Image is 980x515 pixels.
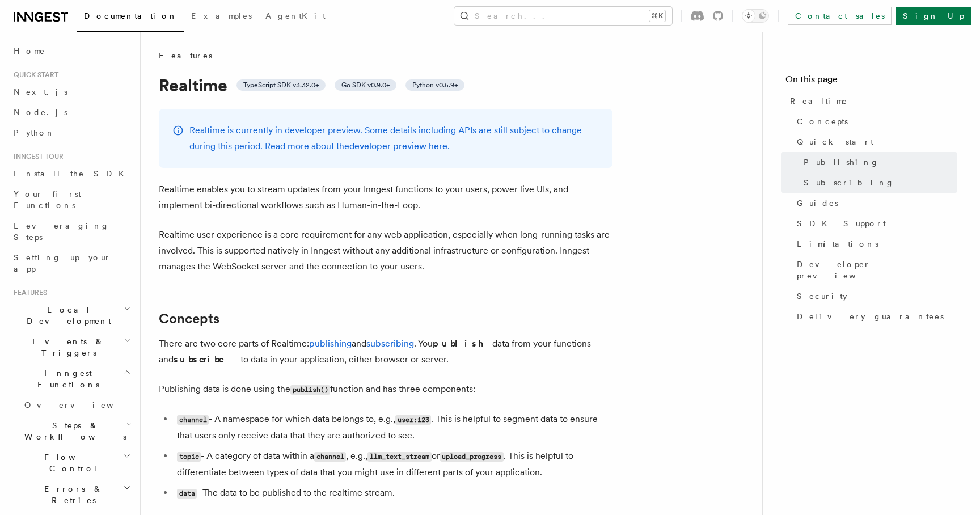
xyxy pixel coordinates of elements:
[9,152,64,161] span: Inngest tour
[159,381,612,398] p: Publishing data is done using the function and has three components:
[20,395,133,415] a: Overview
[20,451,123,474] span: Flow Control
[9,331,133,363] button: Events & Triggers
[290,385,330,395] code: publish()
[259,3,332,31] a: AgentKit
[14,45,45,57] span: Home
[804,177,894,188] span: Subscribing
[14,108,67,117] span: Node.js
[797,311,944,322] span: Delivery guarantees
[9,299,133,331] button: Local Development
[649,10,665,22] kbd: ⌘K
[159,227,612,275] p: Realtime user experience is a core requirement for any web application, especially when long-runn...
[797,136,873,147] span: Quick start
[454,7,672,25] button: Search...⌘K
[84,11,178,20] span: Documentation
[174,354,240,365] strong: subscribe
[14,87,67,96] span: Next.js
[9,184,133,216] a: Your first Functions
[788,7,892,25] a: Contact sales
[797,238,878,250] span: Limitations
[20,483,123,506] span: Errors & Retries
[797,218,886,229] span: SDK Support
[159,311,219,327] a: Concepts
[20,447,133,479] button: Flow Control
[14,221,109,242] span: Leveraging Steps
[159,336,612,368] p: There are two core parts of Realtime: and . You data from your functions and to data in your appl...
[9,123,133,143] a: Python
[177,452,201,462] code: topic
[177,489,197,499] code: data
[177,415,209,425] code: channel
[174,485,612,501] li: - The data to be published to the realtime stream.
[9,163,133,184] a: Install the SDK
[243,81,319,90] span: TypeScript SDK v3.32.0+
[9,247,133,279] a: Setting up your app
[265,11,326,20] span: AgentKit
[20,479,133,510] button: Errors & Retries
[174,448,612,480] li: - A category of data within a , e.g., or . This is helpful to differentiate between types of data...
[14,169,131,178] span: Install the SDK
[742,9,769,23] button: Toggle dark mode
[77,3,184,32] a: Documentation
[191,11,252,20] span: Examples
[797,197,838,209] span: Guides
[9,363,133,395] button: Inngest Functions
[367,452,431,462] code: llm_text_stream
[792,213,957,234] a: SDK Support
[896,7,971,25] a: Sign Up
[20,415,133,447] button: Steps & Workflows
[792,286,957,306] a: Security
[395,415,431,425] code: user:123
[792,193,957,213] a: Guides
[792,132,957,152] a: Quick start
[797,290,847,302] span: Security
[9,288,47,297] span: Features
[9,41,133,61] a: Home
[24,400,141,410] span: Overview
[804,157,879,168] span: Publishing
[792,234,957,254] a: Limitations
[9,304,124,327] span: Local Development
[792,254,957,286] a: Developer preview
[9,368,122,390] span: Inngest Functions
[9,102,133,123] a: Node.js
[797,259,957,281] span: Developer preview
[9,82,133,102] a: Next.js
[9,70,58,79] span: Quick start
[314,452,346,462] code: channel
[412,81,458,90] span: Python v0.5.9+
[159,75,612,95] h1: Realtime
[433,338,492,349] strong: publish
[366,338,414,349] a: subscribing
[799,152,957,172] a: Publishing
[184,3,259,31] a: Examples
[797,116,848,127] span: Concepts
[14,253,111,273] span: Setting up your app
[159,181,612,213] p: Realtime enables you to stream updates from your Inngest functions to your users, power live UIs,...
[20,420,126,442] span: Steps & Workflows
[792,306,957,327] a: Delivery guarantees
[341,81,390,90] span: Go SDK v0.9.0+
[14,128,55,137] span: Python
[174,411,612,444] li: - A namespace for which data belongs to, e.g., . This is helpful to segment data to ensure that u...
[790,95,848,107] span: Realtime
[14,189,81,210] span: Your first Functions
[9,216,133,247] a: Leveraging Steps
[309,338,352,349] a: publishing
[785,91,957,111] a: Realtime
[785,73,957,91] h4: On this page
[159,50,212,61] span: Features
[9,336,124,358] span: Events & Triggers
[440,452,504,462] code: upload_progress
[349,141,447,151] a: developer preview here
[792,111,957,132] a: Concepts
[189,123,599,154] p: Realtime is currently in developer preview. Some details including APIs are still subject to chan...
[799,172,957,193] a: Subscribing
